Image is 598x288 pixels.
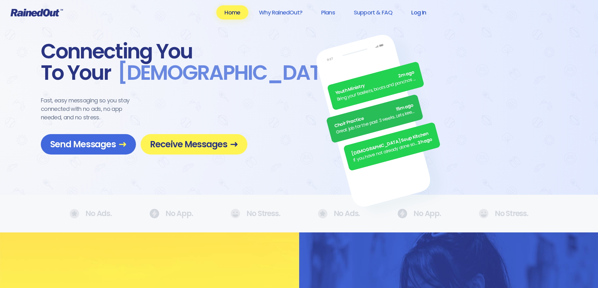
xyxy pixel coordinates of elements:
[150,139,238,150] span: Receive Messages
[50,139,127,150] span: Send Messages
[230,209,240,218] img: No Ads.
[111,62,348,84] span: [DEMOGRAPHIC_DATA] .
[141,134,247,155] a: Receive Messages
[337,75,417,103] div: Bring your baskets, boots and ponchos the Annual [DATE] Egg [PERSON_NAME] is ON! See everyone there.
[346,5,401,19] a: Support & FAQ
[41,134,136,155] a: Send Messages
[479,209,488,218] img: No Ads.
[70,209,79,219] img: No Ads.
[251,5,310,19] a: Why RainedOut?
[403,5,434,19] a: Log In
[335,69,415,97] div: Youth Ministry
[230,209,280,218] div: No Stress.
[149,209,193,218] div: No App.
[353,140,419,163] div: If you have not already done so, please remember to turn in your fundraiser money [DATE]!
[335,108,416,136] div: Great job for the past 3 weeks. Lets keep it up.
[149,209,159,218] img: No Ads.
[41,96,141,122] div: Fast, easy messaging so you stay connected with no ads, no app needed, and no stress.
[351,130,432,157] div: [DEMOGRAPHIC_DATA] Soup Kitchen
[334,102,414,129] div: Choir Practice
[397,209,441,218] div: No App.
[70,209,112,219] div: No Ads.
[41,41,247,84] div: Connecting You To Your
[313,5,343,19] a: Plans
[398,69,415,80] span: 2m ago
[216,5,248,19] a: Home
[318,209,360,219] div: No Ads.
[417,136,433,146] span: 3h ago
[479,209,528,218] div: No Stress.
[318,209,327,219] img: No Ads.
[395,102,414,113] span: 15m ago
[397,209,407,218] img: No Ads.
